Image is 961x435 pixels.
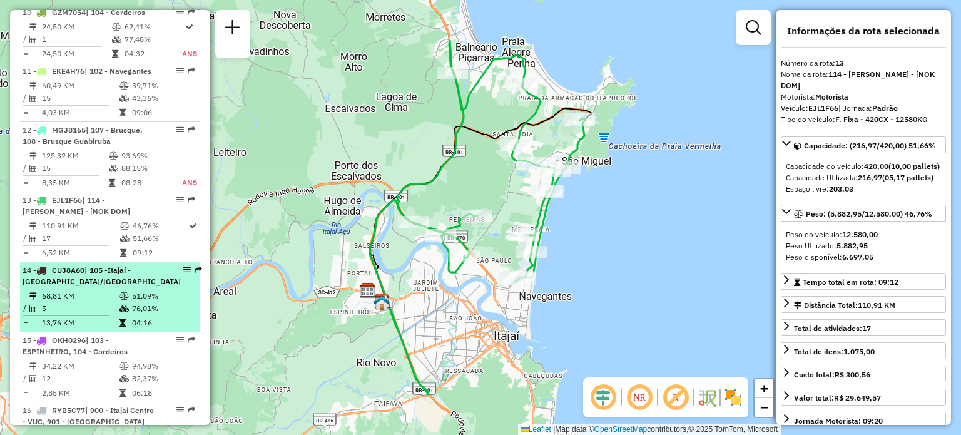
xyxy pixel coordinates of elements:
[23,125,143,146] span: | 107 - Brusque, 108 - Brusque Guabiruba
[52,66,84,76] span: EKE4H76
[109,179,115,187] i: Tempo total em rota
[120,222,130,230] i: % de utilização do peso
[794,392,881,404] div: Valor total:
[786,230,878,239] span: Peso do veículo:
[41,317,119,329] td: 13,76 KM
[862,324,871,333] strong: 17
[41,290,119,302] td: 68,81 KM
[23,302,29,315] td: /
[188,67,195,74] em: Rota exportada
[781,296,946,313] a: Distância Total:110,91 KM
[186,23,193,31] i: Rota otimizada
[781,114,946,125] div: Tipo do veículo:
[23,106,29,119] td: =
[176,196,184,203] em: Opções
[124,48,181,60] td: 04:32
[781,156,946,200] div: Capacidade: (216,97/420,00) 51,66%
[842,252,873,262] strong: 6.697,05
[815,92,848,101] strong: Motorista
[786,161,941,172] div: Capacidade do veículo:
[124,33,181,46] td: 77,48%
[781,25,946,37] h4: Informações da rota selecionada
[131,92,195,105] td: 43,36%
[23,66,151,76] span: 11 -
[838,103,898,113] span: | Jornada:
[803,277,898,287] span: Tempo total em rota: 09:12
[131,372,195,385] td: 82,37%
[23,387,29,399] td: =
[858,173,882,182] strong: 216,97
[41,247,119,259] td: 6,52 KM
[786,252,941,263] div: Peso disponível:
[29,165,37,172] i: Total de Atividades
[132,247,188,259] td: 09:12
[119,109,126,116] i: Tempo total em rota
[23,177,29,189] td: =
[41,162,108,175] td: 15
[835,370,870,379] strong: R$ 300,56
[374,293,390,309] img: CDD Camboriú
[836,241,868,250] strong: 5.882,95
[553,425,555,434] span: |
[119,82,129,90] i: % de utilização do peso
[29,23,37,31] i: Distância Total
[29,152,37,160] i: Distância Total
[188,8,195,16] em: Rota exportada
[781,342,946,359] a: Total de itens:1.075,00
[781,58,946,69] div: Número da rota:
[755,398,773,417] a: Zoom out
[781,91,946,103] div: Motorista:
[121,150,169,162] td: 93,69%
[23,372,29,385] td: /
[806,209,932,218] span: Peso: (5.882,95/12.580,00) 46,76%
[781,69,946,91] div: Nome da rota:
[119,375,129,382] i: % de utilização da cubagem
[781,69,935,90] strong: 114 - [PERSON_NAME] - [NOK DOM]
[132,220,188,232] td: 46,76%
[41,220,119,232] td: 110,91 KM
[781,224,946,268] div: Peso: (5.882,95/12.580,00) 46,76%
[84,66,151,76] span: | 102 - Navegantes
[29,235,37,242] i: Total de Atividades
[41,21,111,33] td: 24,50 KM
[518,424,781,435] div: Map data © contributors,© 2025 TomTom, Microsoft
[755,379,773,398] a: Zoom in
[41,150,108,162] td: 125,32 KM
[23,265,181,286] span: | 105 -Itajaí - [GEOGRAPHIC_DATA]/[GEOGRAPHIC_DATA]
[29,292,37,300] i: Distância Total
[781,136,946,153] a: Capacidade: (216,97/420,00) 51,66%
[119,362,129,370] i: % de utilização do peso
[882,173,933,182] strong: (05,17 pallets)
[131,302,195,315] td: 76,01%
[112,50,118,58] i: Tempo total em rota
[794,369,870,381] div: Custo total:
[23,195,130,216] span: | 114 - [PERSON_NAME] - [NOK DOM]
[760,381,768,396] span: +
[804,141,936,150] span: Capacidade: (216,97/420,00) 51,66%
[23,232,29,245] td: /
[808,103,838,113] strong: EJL1F66
[188,126,195,133] em: Rota exportada
[781,205,946,222] a: Peso: (5.882,95/12.580,00) 46,76%
[131,106,195,119] td: 09:06
[760,399,768,415] span: −
[52,406,85,415] span: RYB5C77
[41,33,111,46] td: 1
[29,305,37,312] i: Total de Atividades
[23,317,29,329] td: =
[723,387,743,407] img: Exibir/Ocultar setores
[41,48,111,60] td: 24,50 KM
[120,249,126,257] i: Tempo total em rota
[181,48,198,60] td: ANS
[119,305,129,312] i: % de utilização da cubagem
[176,406,184,414] em: Opções
[119,389,126,397] i: Tempo total em rota
[131,317,195,329] td: 04:16
[112,36,121,43] i: % de utilização da cubagem
[176,336,184,344] em: Opções
[888,161,940,171] strong: (10,00 pallets)
[29,36,37,43] i: Total de Atividades
[41,106,119,119] td: 4,03 KM
[121,177,169,189] td: 08:28
[23,162,29,175] td: /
